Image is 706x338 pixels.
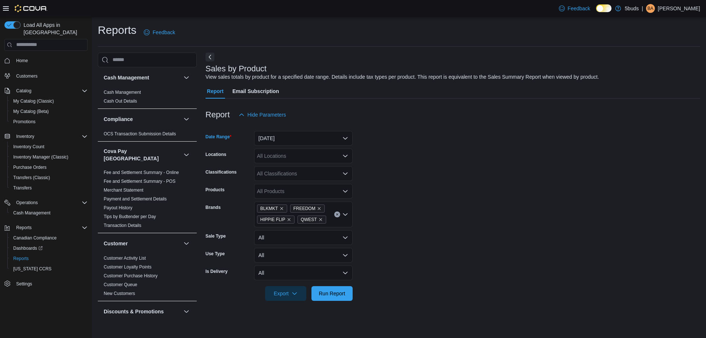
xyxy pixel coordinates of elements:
[658,4,700,13] p: [PERSON_NAME]
[10,173,53,182] a: Transfers (Classic)
[10,107,52,116] a: My Catalog (Beta)
[1,86,90,96] button: Catalog
[1,278,90,289] button: Settings
[104,178,175,184] span: Fee and Settlement Summary - POS
[254,248,353,263] button: All
[206,152,227,157] label: Locations
[13,280,35,288] a: Settings
[104,214,156,220] span: Tips by Budtender per Day
[7,253,90,264] button: Reports
[98,129,197,141] div: Compliance
[10,142,88,151] span: Inventory Count
[13,185,32,191] span: Transfers
[1,223,90,233] button: Reports
[10,209,88,217] span: Cash Management
[104,74,149,81] h3: Cash Management
[98,168,197,233] div: Cova Pay [GEOGRAPHIC_DATA]
[10,163,88,172] span: Purchase Orders
[104,264,151,270] a: Customer Loyalty Points
[13,154,68,160] span: Inventory Manager (Classic)
[7,243,90,253] a: Dashboards
[7,183,90,193] button: Transfers
[236,107,289,122] button: Hide Parameters
[13,56,88,65] span: Home
[13,132,37,141] button: Inventory
[182,150,191,159] button: Cova Pay [GEOGRAPHIC_DATA]
[16,281,32,287] span: Settings
[10,234,88,242] span: Canadian Compliance
[104,99,137,104] a: Cash Out Details
[206,204,221,210] label: Brands
[10,153,71,161] a: Inventory Manager (Classic)
[182,115,191,124] button: Compliance
[104,205,132,211] span: Payout History
[206,233,226,239] label: Sale Type
[104,240,128,247] h3: Customer
[104,147,181,162] h3: Cova Pay [GEOGRAPHIC_DATA]
[10,97,57,106] a: My Catalog (Classic)
[13,72,40,81] a: Customers
[16,134,34,139] span: Inventory
[13,71,88,80] span: Customers
[13,245,43,251] span: Dashboards
[10,254,88,263] span: Reports
[334,211,340,217] button: Clear input
[13,256,29,261] span: Reports
[206,187,225,193] label: Products
[265,286,306,301] button: Export
[254,266,353,280] button: All
[254,131,353,146] button: [DATE]
[104,256,146,261] a: Customer Activity List
[104,282,137,288] span: Customer Queue
[342,153,348,159] button: Open list of options
[7,264,90,274] button: [US_STATE] CCRS
[556,1,593,16] a: Feedback
[596,4,611,12] input: Dark Mode
[625,4,639,13] p: 5buds
[13,223,88,232] span: Reports
[16,58,28,64] span: Home
[7,106,90,117] button: My Catalog (Beta)
[16,225,32,231] span: Reports
[311,286,353,301] button: Run Report
[642,4,643,13] p: |
[104,205,132,210] a: Payout History
[7,142,90,152] button: Inventory Count
[13,198,88,207] span: Operations
[104,74,181,81] button: Cash Management
[16,73,38,79] span: Customers
[247,111,286,118] span: Hide Parameters
[7,162,90,172] button: Purchase Orders
[318,217,323,222] button: Remove QWEST from selection in this group
[1,70,90,81] button: Customers
[10,264,88,273] span: Washington CCRS
[260,216,285,223] span: HIPPIE FLIP
[206,64,267,73] h3: Sales by Product
[10,264,54,273] a: [US_STATE] CCRS
[10,209,53,217] a: Cash Management
[141,25,178,40] a: Feedback
[104,291,135,296] span: New Customers
[257,204,287,213] span: BLKMKT
[206,251,225,257] label: Use Type
[13,119,36,125] span: Promotions
[104,223,141,228] a: Transaction Details
[104,196,167,202] a: Payment and Settlement Details
[10,142,47,151] a: Inventory Count
[254,230,353,245] button: All
[648,4,653,13] span: BA
[182,239,191,248] button: Customer
[13,86,34,95] button: Catalog
[104,131,176,137] span: OCS Transaction Submission Details
[10,184,88,192] span: Transfers
[319,290,345,297] span: Run Report
[21,21,88,36] span: Load All Apps in [GEOGRAPHIC_DATA]
[13,132,88,141] span: Inventory
[13,198,41,207] button: Operations
[104,187,143,193] span: Merchant Statement
[596,12,596,13] span: Dark Mode
[10,163,50,172] a: Purchase Orders
[206,169,237,175] label: Classifications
